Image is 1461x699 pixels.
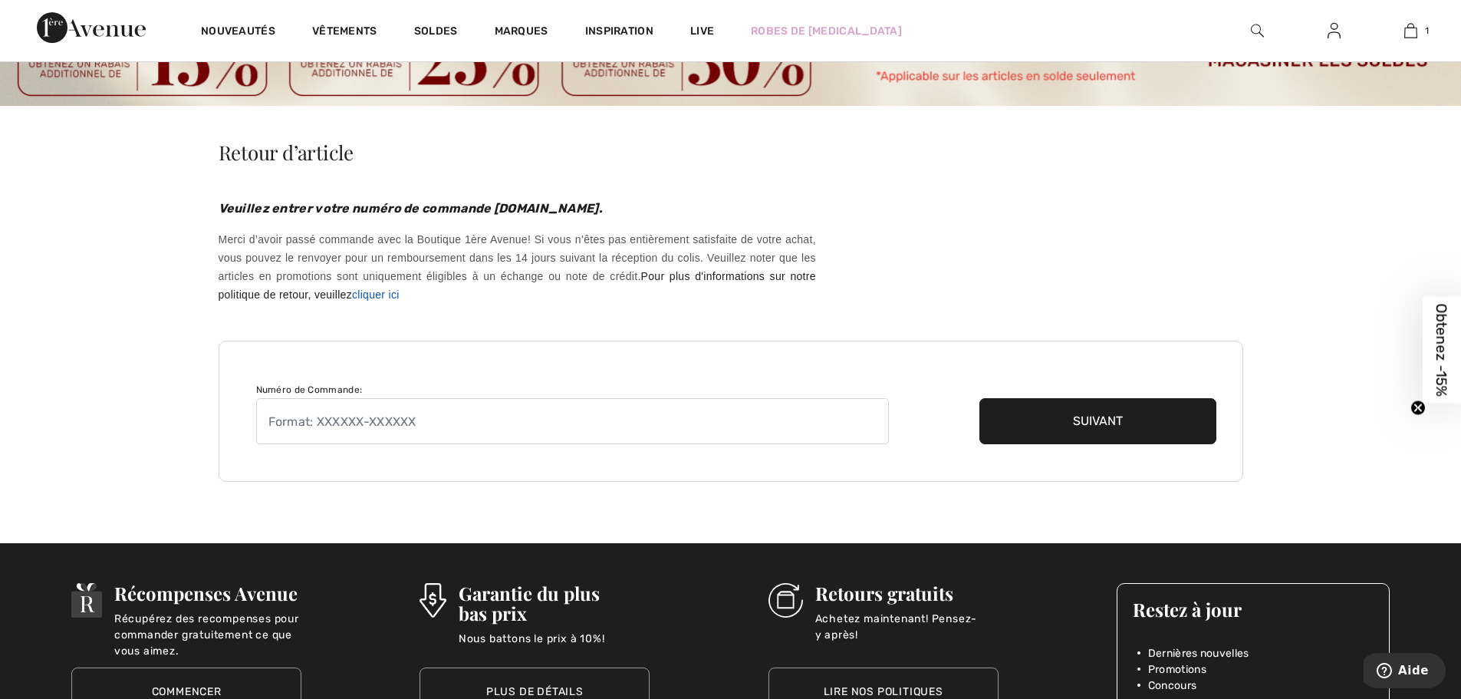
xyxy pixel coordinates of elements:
a: Soldes [414,25,458,41]
h1: Retour d’article [219,143,1243,163]
h3: Garantie du plus bas prix [459,583,650,623]
a: Robes de [MEDICAL_DATA] [751,23,902,39]
iframe: Ouvre un widget dans lequel vous pouvez trouver plus d’informations [1364,653,1446,691]
a: Vêtements [312,25,377,41]
button: Close teaser [1410,400,1426,415]
img: Récompenses Avenue [71,583,102,618]
a: Se connecter [1315,21,1353,41]
h3: Restez à jour [1133,599,1374,619]
img: Mes infos [1328,21,1341,40]
a: 1 [1373,21,1448,40]
em: Veuillez entrer votre numéro de commande [DOMAIN_NAME]. [219,201,604,216]
a: Marques [495,25,548,41]
span: Obtenez -15% [1433,303,1451,396]
button: Suivant [979,398,1217,444]
h3: Retours gratuits [815,583,999,603]
span: Merci d’avoir passé commande avec la Boutique 1ère Avenue! Si vous n’êtes pas entièrement satisfa... [219,233,816,282]
a: cliquer ici [352,289,400,301]
p: Récupérez des recompenses pour commander gratuitement ce que vous aimez. [114,611,301,641]
span: Dernières nouvelles [1148,645,1249,661]
img: Garantie du plus bas prix [420,583,446,618]
img: 1ère Avenue [37,12,146,43]
img: Retours gratuits [768,583,803,618]
span: Concours [1148,678,1196,694]
h3: Récompenses Avenue [114,583,301,603]
img: recherche [1251,21,1264,40]
span: Inspiration [585,25,653,41]
span: Promotions [1148,661,1206,678]
input: Format: XXXXXX-XXXXXX [256,398,889,444]
a: Live [690,23,714,39]
p: Achetez maintenant! Pensez-y après! [815,611,999,641]
p: Nous battons le prix à 10%! [459,631,650,661]
div: Obtenez -15%Close teaser [1423,296,1461,403]
label: Numéro de Commande: [256,383,363,397]
a: Nouveautés [201,25,275,41]
span: 1 [1425,24,1429,38]
img: Mon panier [1404,21,1417,40]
